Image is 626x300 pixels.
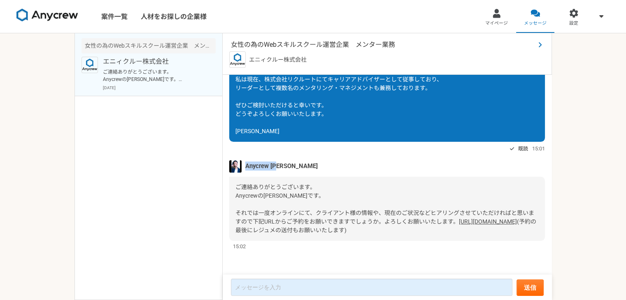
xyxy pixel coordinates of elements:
[229,51,246,68] img: logo_text_blue_01.png
[229,160,242,173] img: S__5267474.jpg
[233,242,246,250] span: 15:02
[459,218,517,225] a: [URL][DOMAIN_NAME]
[532,145,545,152] span: 15:01
[103,57,205,67] p: エニィクルー株式会社
[103,68,205,83] p: ご連絡ありがとうございます。 Anycrewの[PERSON_NAME]です。 それでは一度オンラインにて、クライアント様の情報や、現在のご状況などヒアリングさせていただければと思いますので下記...
[524,20,547,27] span: メッセージ
[518,144,528,154] span: 既読
[517,279,544,296] button: 送信
[249,55,307,64] p: エニィクルー株式会社
[231,40,535,50] span: 女性の為のWebスキルスクール運営企業 メンター業務
[81,57,98,73] img: logo_text_blue_01.png
[235,218,536,233] span: (予約の最後にレジュメの送付もお願いいたします)
[81,38,216,53] div: 女性の為のWebスキルスクール運営企業 メンター業務
[235,184,534,225] span: ご連絡ありがとうございます。 Anycrewの[PERSON_NAME]です。 それでは一度オンラインにて、クライアント様の情報や、現在のご状況などヒアリングさせていただければと思いますので下記...
[485,20,508,27] span: マイページ
[103,85,216,91] p: [DATE]
[245,162,318,171] span: Anycrew [PERSON_NAME]
[569,20,578,27] span: 設定
[16,9,78,22] img: 8DqYSo04kwAAAAASUVORK5CYII=
[235,33,443,134] span: ご担当者様 お世話になっております。[PERSON_NAME]と申します。 メンター業務にてお力になれるかと考え、興味ありを押させていただきました。 私は現在、株式会社リクルートにてキャリアアド...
